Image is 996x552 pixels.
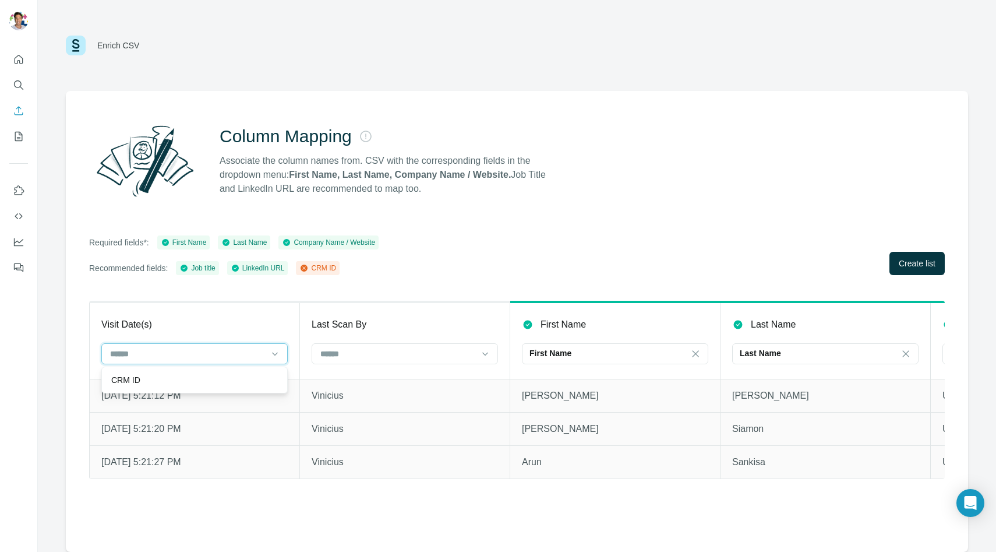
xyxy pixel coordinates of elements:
[9,49,28,70] button: Quick start
[282,237,375,248] div: Company Name / Website
[299,263,336,273] div: CRM ID
[179,263,215,273] div: Job title
[529,347,571,359] p: First Name
[732,455,919,469] p: Sankisa
[97,40,139,51] div: Enrich CSV
[9,126,28,147] button: My lists
[889,252,945,275] button: Create list
[101,422,288,436] p: [DATE] 5:21:20 PM
[312,455,498,469] p: Vinicius
[9,12,28,30] img: Avatar
[312,318,366,332] p: Last Scan By
[231,263,285,273] div: LinkedIn URL
[9,231,28,252] button: Dashboard
[89,119,201,203] img: Surfe Illustration - Column Mapping
[956,489,984,517] div: Open Intercom Messenger
[89,237,149,248] p: Required fields*:
[161,237,207,248] div: First Name
[312,422,498,436] p: Vinicius
[9,180,28,201] button: Use Surfe on LinkedIn
[740,347,781,359] p: Last Name
[522,389,708,403] p: [PERSON_NAME]
[89,262,168,274] p: Recommended fields:
[312,389,498,403] p: Vinicius
[220,126,352,147] h2: Column Mapping
[751,318,796,332] p: Last Name
[541,318,586,332] p: First Name
[9,257,28,278] button: Feedback
[111,374,140,386] p: CRM ID
[101,389,288,403] p: [DATE] 5:21:12 PM
[220,154,556,196] p: Associate the column names from. CSV with the corresponding fields in the dropdown menu: Job Titl...
[522,455,708,469] p: Arun
[289,170,511,180] strong: First Name, Last Name, Company Name / Website.
[101,455,288,469] p: [DATE] 5:21:27 PM
[9,75,28,96] button: Search
[9,206,28,227] button: Use Surfe API
[101,318,152,332] p: Visit Date(s)
[899,258,935,269] span: Create list
[66,36,86,55] img: Surfe Logo
[732,389,919,403] p: [PERSON_NAME]
[9,100,28,121] button: Enrich CSV
[732,422,919,436] p: Siamon
[522,422,708,436] p: [PERSON_NAME]
[221,237,267,248] div: Last Name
